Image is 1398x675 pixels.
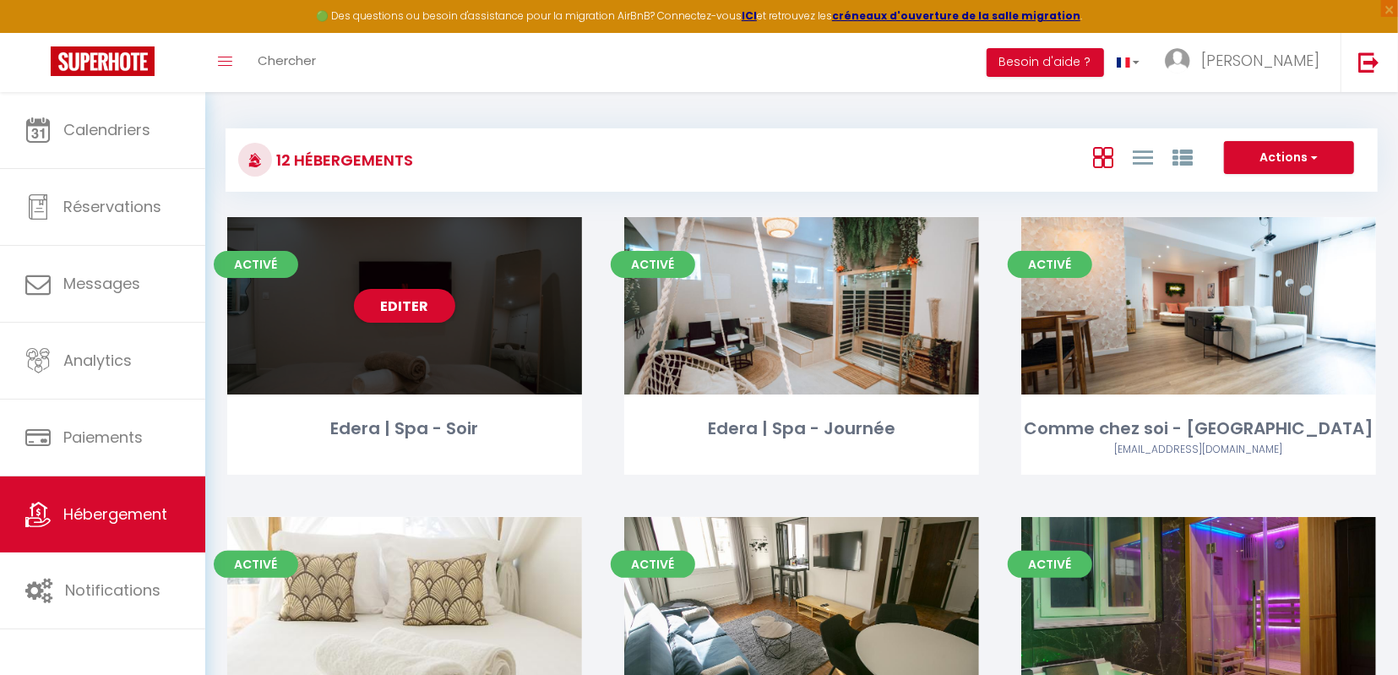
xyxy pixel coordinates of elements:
a: ... [PERSON_NAME] [1152,33,1341,92]
div: Comme chez soi - [GEOGRAPHIC_DATA] [1021,416,1376,442]
span: Notifications [65,580,160,601]
span: Activé [611,251,695,278]
a: Vue en Liste [1133,143,1153,171]
span: Paiements [63,427,143,448]
div: Edera | Spa - Soir [227,416,582,442]
a: Vue en Box [1093,143,1113,171]
a: Editer [354,289,455,323]
img: logout [1358,52,1379,73]
span: Hébergement [63,504,167,525]
span: Messages [63,273,140,294]
span: Activé [214,551,298,578]
a: Vue par Groupe [1172,143,1193,171]
span: Chercher [258,52,316,69]
span: Activé [1008,551,1092,578]
span: Analytics [63,350,132,371]
span: Activé [1008,251,1092,278]
img: ... [1165,48,1190,73]
a: ICI [742,8,757,23]
span: Activé [214,251,298,278]
span: Activé [611,551,695,578]
button: Besoin d'aide ? [987,48,1104,77]
h3: 12 Hébergements [272,141,413,179]
span: Réservations [63,196,161,217]
a: Chercher [245,33,329,92]
img: Super Booking [51,46,155,76]
span: [PERSON_NAME] [1201,50,1319,71]
span: Calendriers [63,119,150,140]
div: Edera | Spa - Journée [624,416,979,442]
div: Airbnb [1021,442,1376,458]
button: Ouvrir le widget de chat LiveChat [14,7,64,57]
a: créneaux d'ouverture de la salle migration [832,8,1080,23]
button: Actions [1224,141,1354,175]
